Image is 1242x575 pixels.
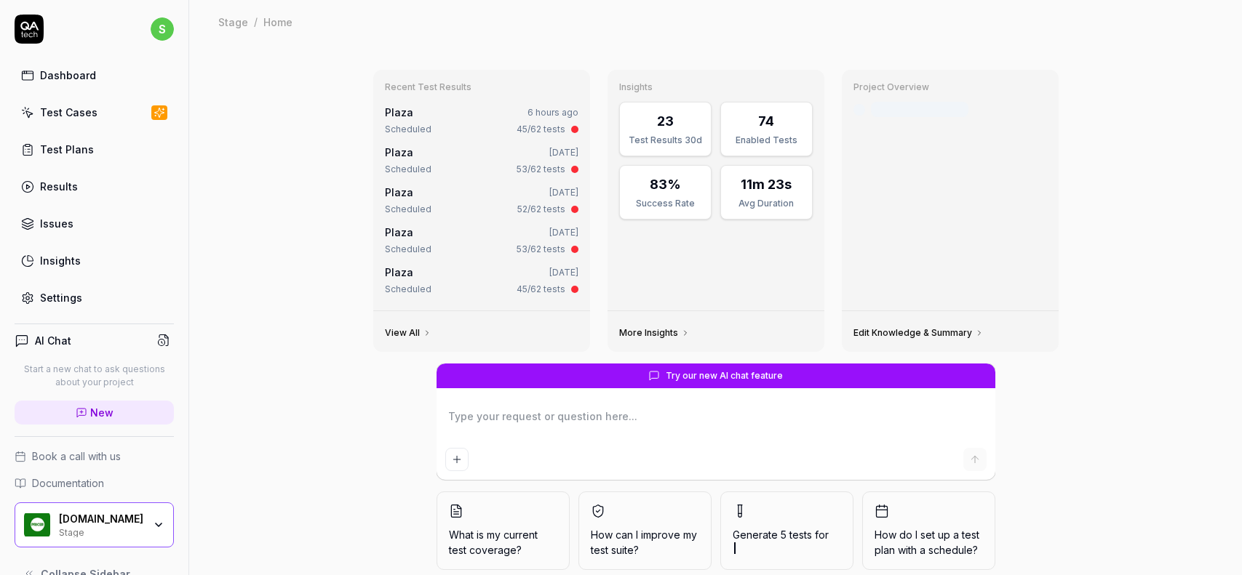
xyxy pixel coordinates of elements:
div: Settings [40,290,82,305]
div: Scheduled [385,283,431,296]
button: Add attachment [445,448,469,471]
time: 6 hours ago [528,107,578,118]
a: Settings [15,284,174,312]
div: 83% [650,174,681,194]
time: [DATE] [549,227,578,238]
a: Plaza[DATE]Scheduled52/62 tests [382,182,581,219]
a: Book a call with us [15,449,174,464]
a: New [15,401,174,425]
div: 23 [657,111,674,131]
span: s [151,17,174,41]
span: How can I improve my test suite? [591,527,699,558]
div: Success Rate [629,197,702,210]
time: [DATE] [549,187,578,198]
a: Plaza6 hours agoScheduled45/62 tests [382,102,581,139]
a: Test Cases [15,98,174,126]
h3: Recent Test Results [385,81,578,93]
a: Plaza[DATE]Scheduled45/62 tests [382,262,581,299]
div: Stage [218,15,248,29]
div: Last crawled [DATE] [871,102,968,117]
div: Home [263,15,292,29]
a: More Insights [619,327,690,339]
div: 74 [758,111,774,131]
div: Pricer.com [59,512,143,526]
a: Issues [15,209,174,238]
div: Scheduled [385,163,431,176]
a: Plaza [385,186,413,198]
img: Pricer.com Logo [24,512,50,538]
div: 53/62 tests [517,163,565,176]
h3: Project Overview [853,81,1047,93]
div: Insights [40,253,81,268]
span: What is my current test coverage? [449,527,557,558]
a: Plaza [385,266,413,278]
div: Stage [59,526,143,537]
div: 45/62 tests [517,283,565,296]
a: Results [15,172,174,201]
div: Test Results 30d [629,134,702,147]
a: Plaza[DATE]Scheduled53/62 tests [382,142,581,179]
div: 11m 23s [741,174,792,194]
span: Book a call with us [32,449,121,464]
a: Documentation [15,475,174,491]
div: Enabled Tests [730,134,803,147]
span: Try our new AI chat feature [666,369,783,382]
a: Dashboard [15,61,174,89]
span: Generate 5 tests for [733,527,841,558]
h4: AI Chat [35,333,71,348]
h3: Insights [619,81,813,93]
a: Plaza [385,226,413,238]
button: s [151,15,174,44]
div: Avg Duration [730,197,803,210]
div: / [254,15,258,29]
div: Test Plans [40,142,94,157]
div: Issues [40,216,73,231]
div: Results [40,179,78,194]
div: 52/62 tests [517,203,565,216]
div: 45/62 tests [517,123,565,136]
button: How do I set up a test plan with a schedule? [862,491,995,570]
button: Pricer.com Logo[DOMAIN_NAME]Stage [15,502,174,547]
div: Scheduled [385,203,431,216]
button: How can I improve my test suite? [578,491,712,570]
a: Edit Knowledge & Summary [853,327,984,339]
a: Plaza [385,106,413,118]
time: [DATE] [549,147,578,158]
span: New [90,405,114,420]
p: Start a new chat to ask questions about your project [15,363,174,389]
button: Generate 5 tests for [720,491,853,570]
button: What is my current test coverage? [437,491,570,570]
div: Scheduled [385,123,431,136]
span: Documentation [32,475,104,491]
a: Insights [15,246,174,275]
a: Plaza[DATE]Scheduled53/62 tests [382,222,581,259]
a: Test Plans [15,135,174,164]
div: 53/62 tests [517,243,565,256]
a: Plaza [385,146,413,158]
a: View All [385,327,431,339]
div: Scheduled [385,243,431,256]
div: Test Cases [40,105,97,120]
div: Dashboard [40,68,96,83]
span: How do I set up a test plan with a schedule? [875,527,983,558]
time: [DATE] [549,267,578,278]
